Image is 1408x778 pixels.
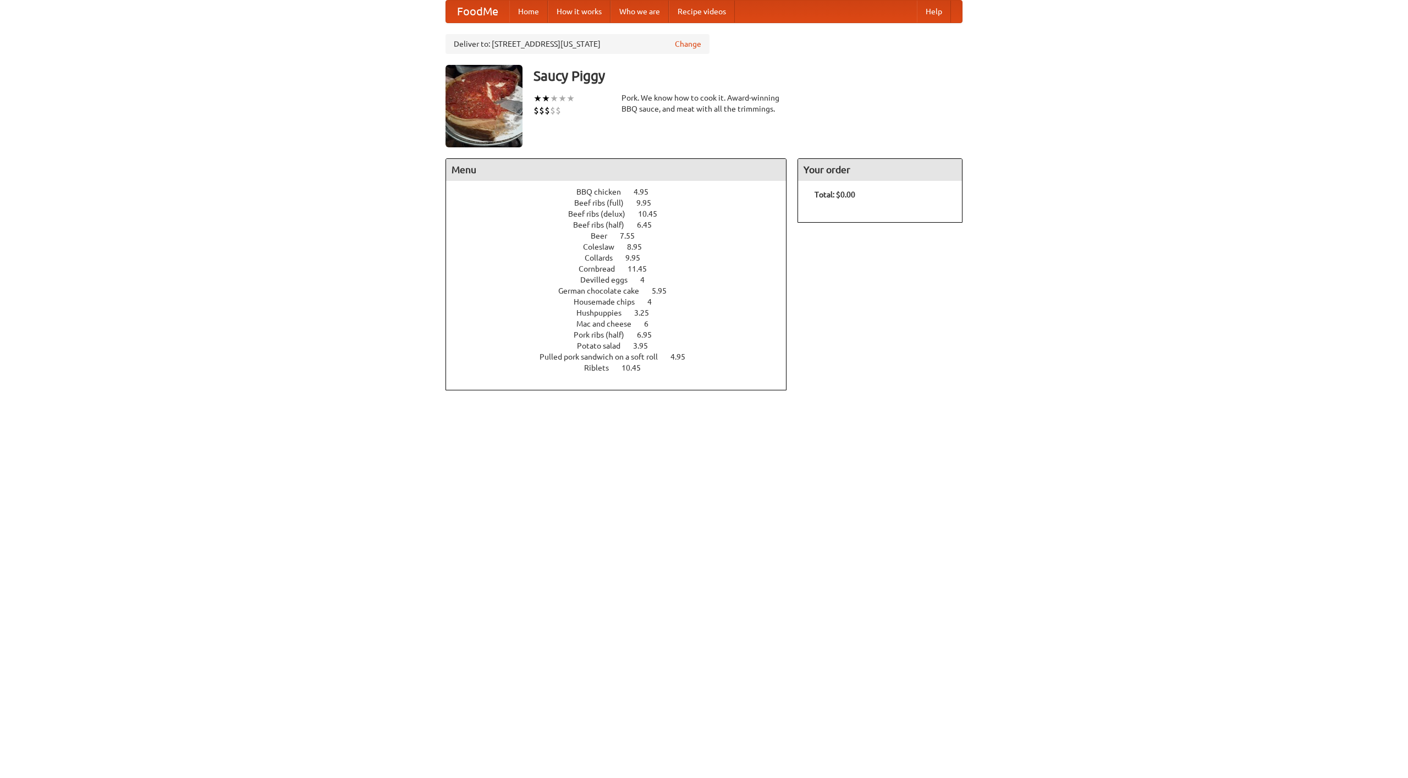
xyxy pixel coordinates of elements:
span: 7.55 [620,231,646,240]
a: Change [675,38,701,49]
span: 3.25 [634,308,660,317]
span: Coleslaw [583,242,625,251]
span: Beef ribs (full) [574,198,635,207]
a: Hushpuppies 3.25 [576,308,669,317]
a: BBQ chicken 4.95 [576,187,669,196]
a: Devilled eggs 4 [580,275,665,284]
a: Mac and cheese 6 [576,319,669,328]
span: 6.45 [637,220,663,229]
a: Pulled pork sandwich on a soft roll 4.95 [540,352,706,361]
a: Help [917,1,951,23]
span: 3.95 [633,341,659,350]
h4: Menu [446,159,786,181]
a: Home [509,1,548,23]
span: 8.95 [627,242,653,251]
li: $ [539,104,544,117]
li: $ [533,104,539,117]
span: 4.95 [670,352,696,361]
a: Coleslaw 8.95 [583,242,662,251]
a: Recipe videos [669,1,735,23]
span: Mac and cheese [576,319,642,328]
a: Beef ribs (half) 6.45 [573,220,672,229]
a: Beef ribs (full) 9.95 [574,198,672,207]
span: German chocolate cake [558,286,650,295]
span: Beer [591,231,618,240]
span: Housemade chips [574,297,646,306]
span: Beef ribs (delux) [568,209,636,218]
a: Beef ribs (delux) 10.45 [568,209,678,218]
span: Hushpuppies [576,308,632,317]
h3: Saucy Piggy [533,65,963,87]
span: 10.45 [621,363,652,372]
span: 4.95 [634,187,659,196]
li: ★ [533,92,542,104]
span: 4 [640,275,656,284]
a: FoodMe [446,1,509,23]
b: Total: $0.00 [815,190,855,199]
li: $ [550,104,555,117]
div: Deliver to: [STREET_ADDRESS][US_STATE] [446,34,710,54]
li: $ [555,104,561,117]
span: Collards [585,253,624,262]
span: Potato salad [577,341,631,350]
img: angular.jpg [446,65,522,147]
a: Riblets 10.45 [584,363,661,372]
li: ★ [566,92,575,104]
li: ★ [550,92,558,104]
li: ★ [542,92,550,104]
span: 10.45 [638,209,668,218]
a: Cornbread 11.45 [579,264,667,273]
span: Riblets [584,363,620,372]
span: 5.95 [652,286,678,295]
div: Pork. We know how to cook it. Award-winning BBQ sauce, and meat with all the trimmings. [621,92,787,114]
a: Beer 7.55 [591,231,655,240]
span: 9.95 [625,253,651,262]
span: Devilled eggs [580,275,639,284]
h4: Your order [798,159,962,181]
span: 4 [647,297,663,306]
span: Cornbread [579,264,626,273]
a: Housemade chips 4 [574,297,672,306]
a: Collards 9.95 [585,253,661,262]
a: Potato salad 3.95 [577,341,668,350]
span: 6 [644,319,659,328]
a: Who we are [610,1,669,23]
span: 9.95 [636,198,662,207]
li: ★ [558,92,566,104]
span: 11.45 [628,264,658,273]
a: German chocolate cake 5.95 [558,286,687,295]
a: Pork ribs (half) 6.95 [574,330,672,339]
span: Pork ribs (half) [574,330,635,339]
span: 6.95 [637,330,663,339]
span: Beef ribs (half) [573,220,635,229]
span: BBQ chicken [576,187,632,196]
li: $ [544,104,550,117]
span: Pulled pork sandwich on a soft roll [540,352,669,361]
a: How it works [548,1,610,23]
